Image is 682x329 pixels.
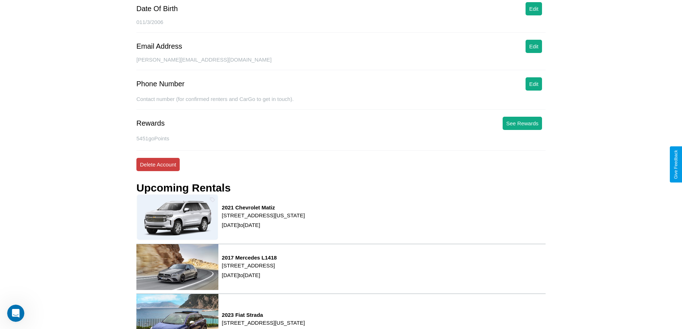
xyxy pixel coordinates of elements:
h3: 2021 Chevrolet Matiz [222,204,305,211]
button: Edit [526,77,542,91]
div: Phone Number [136,80,185,88]
h3: 2017 Mercedes L1418 [222,255,277,261]
p: [DATE] to [DATE] [222,220,305,230]
div: Email Address [136,42,182,50]
img: rental [136,244,218,290]
p: 5451 goPoints [136,134,546,143]
button: Edit [526,40,542,53]
div: Give Feedback [673,150,678,179]
div: [PERSON_NAME][EMAIL_ADDRESS][DOMAIN_NAME] [136,57,546,70]
img: rental [136,194,218,240]
button: See Rewards [503,117,542,130]
h3: Upcoming Rentals [136,182,231,194]
div: Rewards [136,119,165,127]
h3: 2023 Fiat Strada [222,312,305,318]
button: Delete Account [136,158,180,171]
p: [DATE] to [DATE] [222,270,277,280]
p: [STREET_ADDRESS][US_STATE] [222,318,305,328]
iframe: Intercom live chat [7,305,24,322]
div: 011/3/2006 [136,19,546,33]
div: Contact number (for confirmed renters and CarGo to get in touch). [136,96,546,110]
p: [STREET_ADDRESS] [222,261,277,270]
div: Date Of Birth [136,5,178,13]
p: [STREET_ADDRESS][US_STATE] [222,211,305,220]
button: Edit [526,2,542,15]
